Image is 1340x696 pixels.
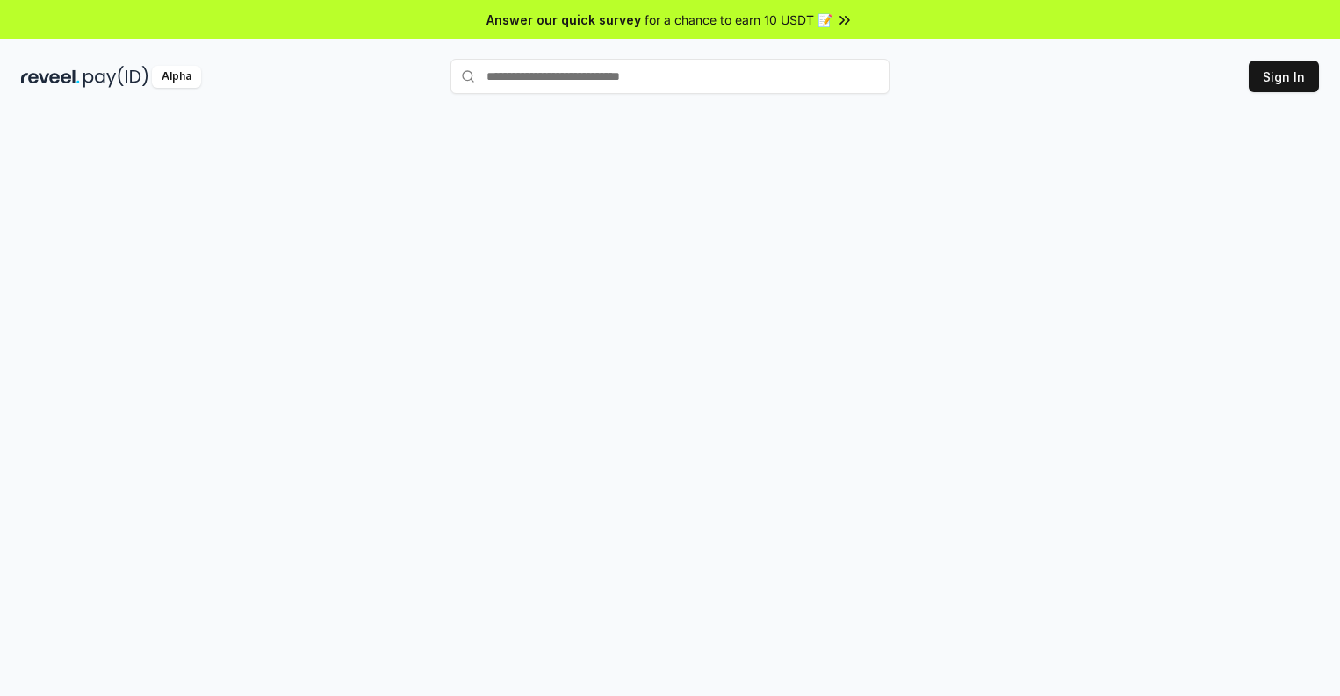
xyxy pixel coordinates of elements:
[152,66,201,88] div: Alpha
[1249,61,1319,92] button: Sign In
[486,11,641,29] span: Answer our quick survey
[21,66,80,88] img: reveel_dark
[645,11,832,29] span: for a chance to earn 10 USDT 📝
[83,66,148,88] img: pay_id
